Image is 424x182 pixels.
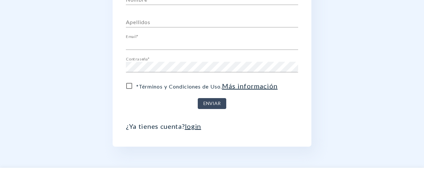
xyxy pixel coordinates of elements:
a: login [185,122,201,130]
p: ¿Ya tienes cuenta? [126,122,298,130]
label: Email* [126,35,138,39]
span: Enviar [203,99,221,108]
span: * Términos y Condiciones de Uso . [136,81,278,91]
button: Enviar [198,98,226,109]
label: Contraseña* [126,57,150,61]
a: Más información [222,82,278,90]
